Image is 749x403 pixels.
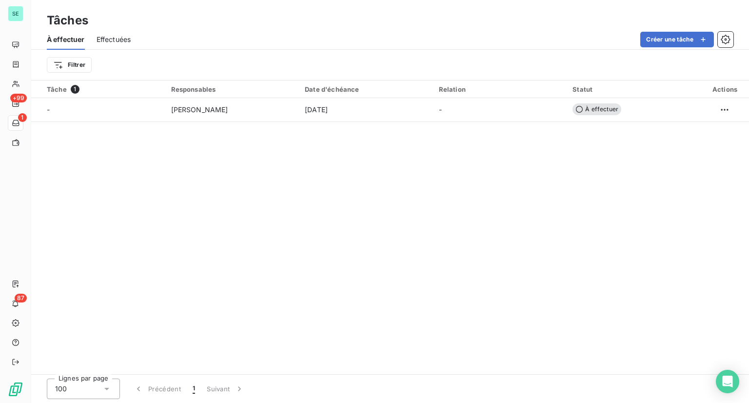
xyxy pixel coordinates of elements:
button: Suivant [201,379,250,399]
button: Créer une tâche [640,32,714,47]
button: Filtrer [47,57,92,73]
td: - [433,98,567,121]
div: Responsables [171,85,294,93]
img: Logo LeanPay [8,382,23,397]
span: [PERSON_NAME] [171,105,228,115]
span: 1 [18,113,27,122]
button: Précédent [128,379,187,399]
span: À effectuer [47,35,85,44]
span: À effectuer [572,103,621,115]
span: 1 [71,85,79,94]
div: Open Intercom Messenger [716,370,739,393]
div: Statut [572,85,695,93]
span: 1 [193,384,195,394]
span: Effectuées [97,35,131,44]
div: Date d'échéance [305,85,427,93]
div: Tâche [47,85,159,94]
span: [DATE] [305,105,328,115]
h3: Tâches [47,12,88,29]
span: +99 [10,94,27,102]
span: 87 [15,294,27,302]
div: Relation [439,85,561,93]
span: - [47,105,50,114]
div: SE [8,6,23,21]
button: 1 [187,379,201,399]
span: 100 [55,384,67,394]
div: Actions [707,85,743,93]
